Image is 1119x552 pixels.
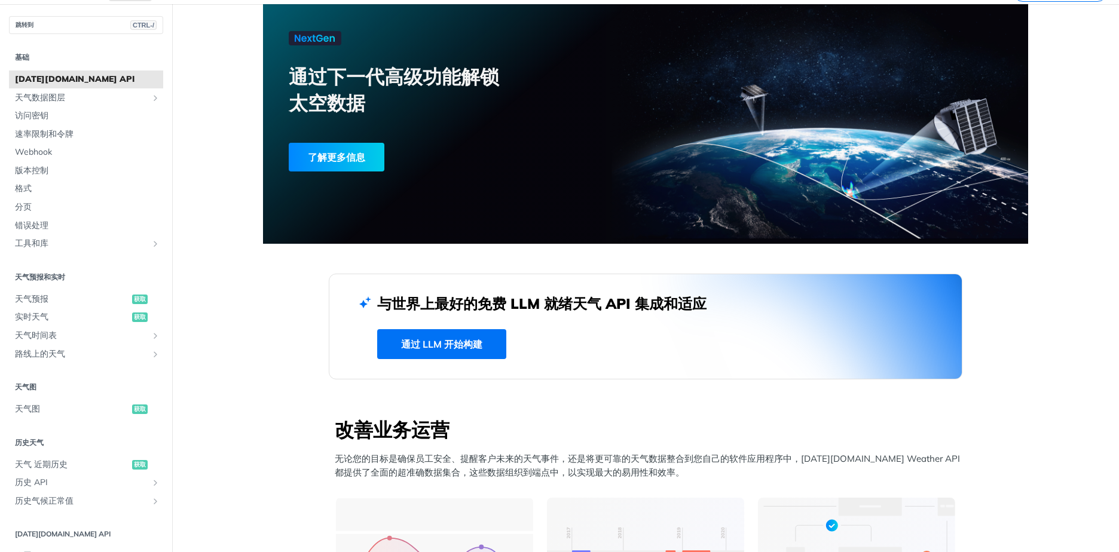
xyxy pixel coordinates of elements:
[9,235,163,253] a: 工具和库显示工具和库的子页面
[289,143,585,171] a: 了解更多信息
[151,239,160,249] button: 显示工具和库的子页面
[15,459,129,471] span: 天气 近期历史
[289,63,659,116] h3: 通过下一代高级功能解锁 太空数据
[130,20,157,30] span: CTRL-/
[151,349,160,359] button: 显示路线天气的子页面
[15,330,148,342] span: 天气时间表
[15,110,160,122] span: 访问密钥
[9,382,163,392] h2: 天气图
[15,146,160,158] span: Webhook
[132,404,148,414] span: 获取
[9,474,163,492] a: 历史 API显示历史 API 的子页面
[9,162,163,180] a: 版本控制
[15,73,160,85] span: [DATE][DOMAIN_NAME] API
[9,125,163,143] a: 速率限制和令牌
[9,180,163,198] a: 格式
[15,165,160,177] span: 版本控制
[335,416,962,443] h3: 改善业务运营
[9,52,163,63] h2: 基础
[9,327,163,345] a: 天气时间表显示天气时间线的子页面
[151,93,160,103] button: 显示天气数据图层的子页面
[9,290,163,308] a: 天气预报获取
[377,329,506,359] a: 通过 LLM 开始构建
[15,495,148,507] span: 历史气候正常值
[151,496,160,506] button: 显示历史气候正常值的子页面
[377,295,707,312] font: 与世界上最好的免费 LLM 就绪天气 API 集成和适应
[15,92,148,104] span: 天气数据图层
[15,238,148,250] span: 工具和库
[15,403,129,415] span: 天气图
[9,437,163,448] h2: 历史天气
[132,295,148,304] span: 获取
[289,31,341,45] img: 下一代
[9,198,163,216] a: 分页
[16,21,33,29] font: 跳转到
[15,311,129,323] span: 实时天气
[9,400,163,418] a: 天气图获取
[15,348,148,360] span: 路线上的天气
[15,128,160,140] span: 速率限制和令牌
[9,70,163,88] a: [DATE][DOMAIN_NAME] API
[9,89,163,107] a: 天气数据图层显示天气数据图层的子页面
[9,16,163,34] button: 跳转到CTRL-/
[9,107,163,125] a: 访问密钥
[132,312,148,322] span: 获取
[151,478,160,487] button: 显示历史 API 的子页面
[9,456,163,474] a: 天气 近期历史获取
[9,272,163,283] h2: 天气预报和实时
[289,143,384,171] div: 了解更多信息
[9,345,163,363] a: 路线上的天气显示路线天气的子页面
[335,452,962,479] p: 无论您的目标是确保员工安全、提醒客户未来的天气事件，还是将更可靠的天气数据整合到您自己的软件应用程序中，[DATE][DOMAIN_NAME] Weather API 都提供了全面的超准确数据集...
[9,143,163,161] a: Webhook
[15,477,148,489] span: 历史 API
[9,529,163,539] h2: [DATE][DOMAIN_NAME] API
[151,331,160,341] button: 显示天气时间线的子页面
[132,460,148,470] span: 获取
[9,492,163,510] a: 历史气候正常值显示历史气候正常值的子页面
[15,220,160,232] span: 错误处理
[15,183,160,195] span: 格式
[9,308,163,326] a: 实时天气获取
[15,293,129,305] span: 天气预报
[15,201,160,213] span: 分页
[9,217,163,235] a: 错误处理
